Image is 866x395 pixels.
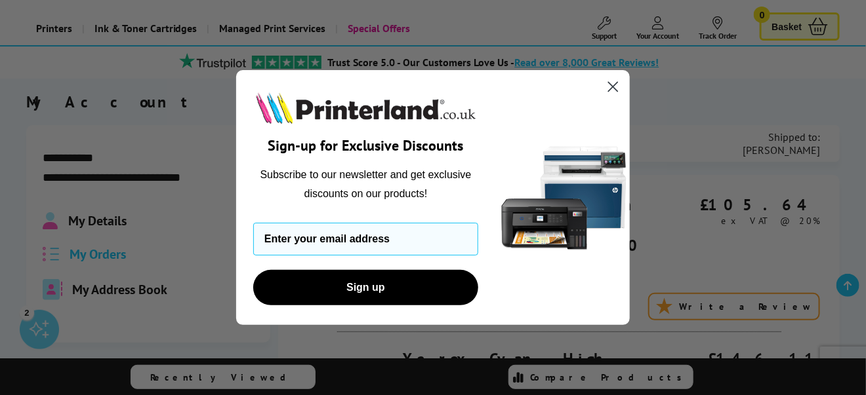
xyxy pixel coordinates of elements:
[253,90,478,126] img: Printerland.co.uk
[268,136,464,155] span: Sign-up for Exclusive Discounts
[499,70,630,325] img: 5290a21f-4df8-4860-95f4-ea1e8d0e8904.png
[260,169,472,198] span: Subscribe to our newsletter and get exclusive discounts on our products!
[253,223,478,255] input: Enter your email address
[253,270,478,305] button: Sign up
[602,75,625,98] button: Close dialog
